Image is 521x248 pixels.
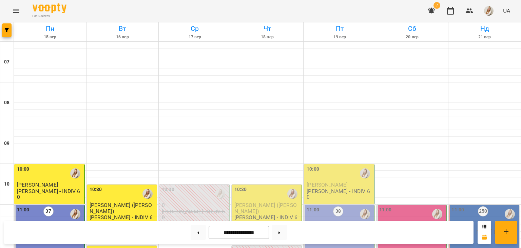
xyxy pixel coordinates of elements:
[90,214,156,226] p: [PERSON_NAME] - INDIV 60
[287,189,297,199] img: Адамович Вікторія
[88,23,158,34] h6: Вт
[15,34,85,40] h6: 15 вер
[160,23,230,34] h6: Ср
[234,202,297,214] span: [PERSON_NAME] ([PERSON_NAME])
[484,6,494,16] img: db46d55e6fdf8c79d257263fe8ff9f52.jpeg
[433,2,440,9] span: 7
[17,166,30,173] label: 10:00
[17,188,83,200] p: [PERSON_NAME] - INDIV 60
[232,23,303,34] h6: Чт
[377,23,447,34] h6: Сб
[333,206,343,216] label: 38
[33,14,66,18] span: For Business
[360,168,370,178] img: Адамович Вікторія
[234,186,247,193] label: 10:30
[305,23,375,34] h6: Пт
[505,209,515,219] img: Адамович Вікторія
[307,188,373,200] p: [PERSON_NAME] - INDIV 60
[90,202,152,214] span: [PERSON_NAME] ([PERSON_NAME])
[360,209,370,219] img: Адамович Вікторія
[162,209,228,221] p: [PERSON_NAME] - INDIV 60
[432,209,442,219] img: Адамович Вікторія
[4,140,9,147] h6: 09
[478,206,488,216] label: 250
[305,34,375,40] h6: 19 вер
[215,189,225,199] img: Адамович Вікторія
[503,7,510,14] span: UA
[70,168,80,178] img: Адамович Вікторія
[8,3,24,19] button: Menu
[4,58,9,66] h6: 07
[379,206,392,214] label: 11:00
[307,206,319,214] label: 11:00
[234,214,301,226] p: [PERSON_NAME] - INDIV 60
[160,34,230,40] h6: 17 вер
[88,34,158,40] h6: 16 вер
[162,202,228,208] p: 0
[500,4,513,17] button: UA
[15,23,85,34] h6: Пн
[17,182,58,188] span: [PERSON_NAME]
[33,3,66,13] img: Voopty Logo
[307,182,348,188] span: [PERSON_NAME]
[4,180,9,188] h6: 10
[377,34,447,40] h6: 20 вер
[162,186,174,193] label: 10:30
[70,209,80,219] img: Адамович Вікторія
[4,99,9,107] h6: 08
[43,206,54,216] label: 37
[142,189,153,199] img: Адамович Вікторія
[449,34,520,40] h6: 21 вер
[451,206,464,214] label: 11:00
[232,34,303,40] h6: 18 вер
[307,166,319,173] label: 10:00
[449,23,520,34] h6: Нд
[90,186,102,193] label: 10:30
[17,206,30,214] label: 11:00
